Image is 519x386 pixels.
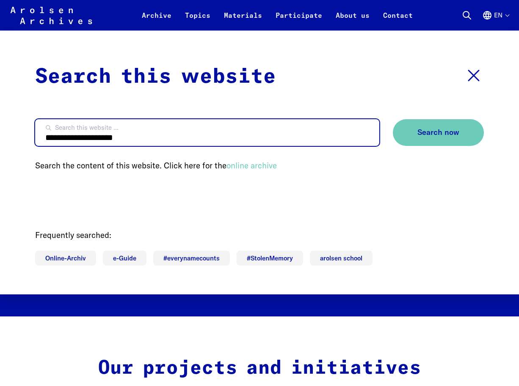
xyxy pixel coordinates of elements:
a: Contact [376,10,420,31]
a: About us [329,10,376,31]
a: Topics [178,10,217,31]
a: #StolenMemory [237,251,303,266]
nav: Primary [135,5,420,25]
a: Materials [217,10,269,31]
p: Frequently searched: [35,229,484,241]
p: Search the content of this website. Click here for the [35,159,484,171]
a: Online-Archiv [35,251,96,266]
h2: Our projects and initiatives [80,357,439,380]
button: English, language selection [482,10,509,31]
a: online archive [226,160,277,171]
a: e-Guide [103,251,146,266]
span: Search now [417,128,459,137]
a: Archive [135,10,178,31]
p: Search this website [35,62,276,92]
a: arolsen school [310,251,373,266]
a: Participate [269,10,329,31]
button: Search now [393,119,484,146]
a: #everynamecounts [153,251,230,266]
